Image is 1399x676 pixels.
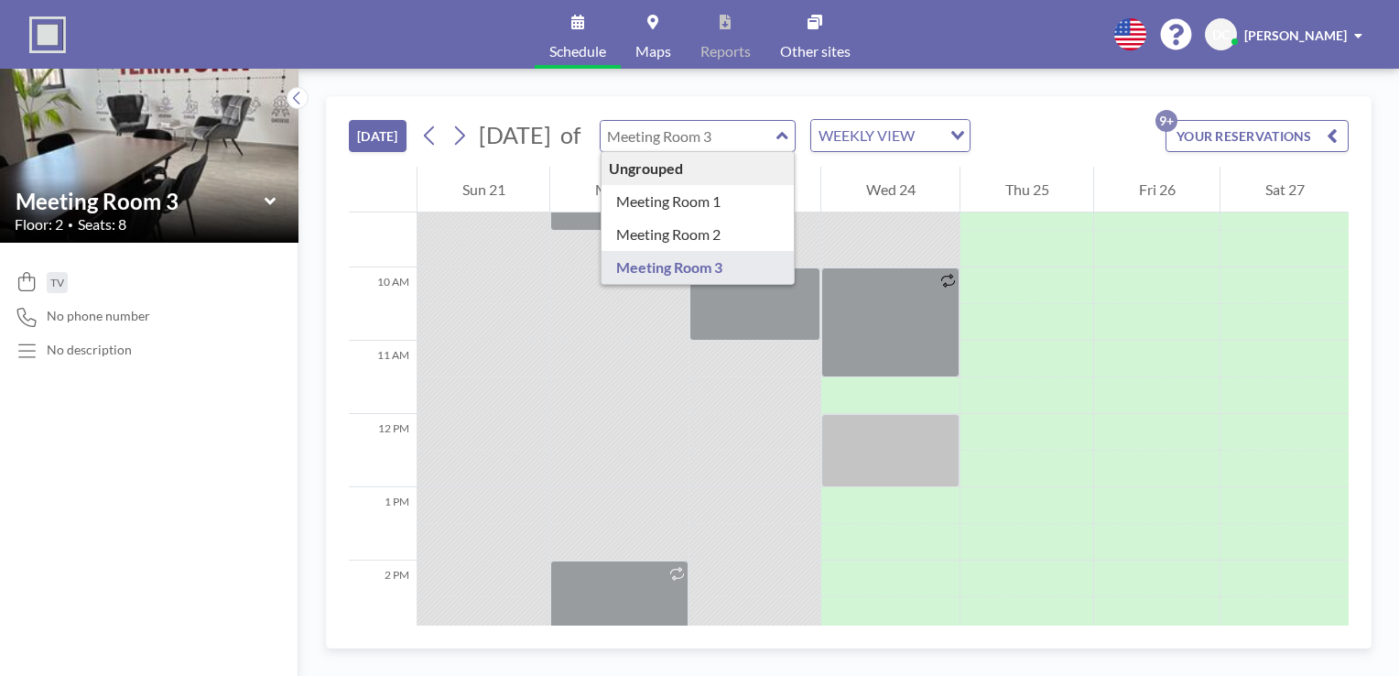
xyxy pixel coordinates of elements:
[821,167,960,213] div: Wed 24
[780,44,851,59] span: Other sites
[920,124,939,147] input: Search for option
[1212,27,1230,43] span: DC
[700,44,751,59] span: Reports
[1244,27,1347,43] span: [PERSON_NAME]
[349,120,407,152] button: [DATE]
[29,16,66,53] img: organization-logo
[815,124,918,147] span: WEEKLY VIEW
[78,215,126,234] span: Seats: 8
[560,121,580,149] span: of
[1155,110,1177,132] p: 9+
[47,342,132,358] div: No description
[47,308,150,324] span: No phone number
[602,152,795,185] div: Ungrouped
[349,341,417,414] div: 11 AM
[811,120,970,151] div: Search for option
[349,194,417,267] div: 9 AM
[349,267,417,341] div: 10 AM
[550,167,689,213] div: Mon 22
[602,251,795,284] div: Meeting Room 3
[602,218,795,251] div: Meeting Room 2
[1166,120,1349,152] button: YOUR RESERVATIONS9+
[418,167,549,213] div: Sun 21
[601,121,776,151] input: Meeting Room 3
[50,276,64,289] span: TV
[960,167,1093,213] div: Thu 25
[15,215,63,234] span: Floor: 2
[602,185,795,218] div: Meeting Room 1
[16,188,265,214] input: Meeting Room 3
[1094,167,1220,213] div: Fri 26
[349,561,417,634] div: 2 PM
[349,414,417,487] div: 12 PM
[479,121,551,148] span: [DATE]
[1220,167,1349,213] div: Sat 27
[68,219,73,231] span: •
[549,44,606,59] span: Schedule
[635,44,671,59] span: Maps
[349,487,417,561] div: 1 PM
